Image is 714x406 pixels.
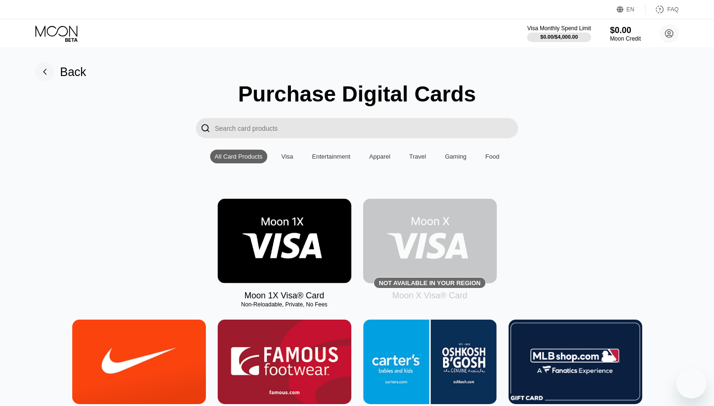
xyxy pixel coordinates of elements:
div: All Card Products [215,153,263,160]
div: Moon X Visa® Card [392,291,467,301]
div: Visa Monthly Spend Limit$0.00/$4,000.00 [527,25,591,42]
div: Apparel [365,150,395,163]
div: Entertainment [312,153,350,160]
div: Not available in your region [363,199,497,283]
div: Entertainment [307,150,355,163]
div: $0.00 / $4,000.00 [540,34,578,40]
div: Travel [409,153,426,160]
iframe: Button to launch messaging window [676,368,706,398]
div: EN [617,5,646,14]
div: Moon 1X Visa® Card [244,291,324,301]
div: All Card Products [210,150,267,163]
div: Moon Credit [610,35,641,42]
div: FAQ [667,6,679,13]
div: Non-Reloadable, Private, No Fees [218,301,351,308]
div: Travel [405,150,431,163]
div: Food [485,153,500,160]
div: Visa [281,153,293,160]
div: $0.00 [610,25,641,35]
div: Visa [277,150,298,163]
div: Apparel [369,153,391,160]
div: Food [481,150,504,163]
input: Search card products [215,118,518,138]
div: Back [35,62,86,81]
div: EN [627,6,635,13]
div: $0.00Moon Credit [610,25,641,42]
div:  [196,118,215,138]
div:  [201,123,210,134]
div: Gaming [445,153,467,160]
div: Gaming [440,150,471,163]
div: Purchase Digital Cards [238,81,476,107]
div: Back [60,65,86,79]
div: Visa Monthly Spend Limit [527,25,591,32]
div: FAQ [646,5,679,14]
div: Not available in your region [379,279,480,287]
